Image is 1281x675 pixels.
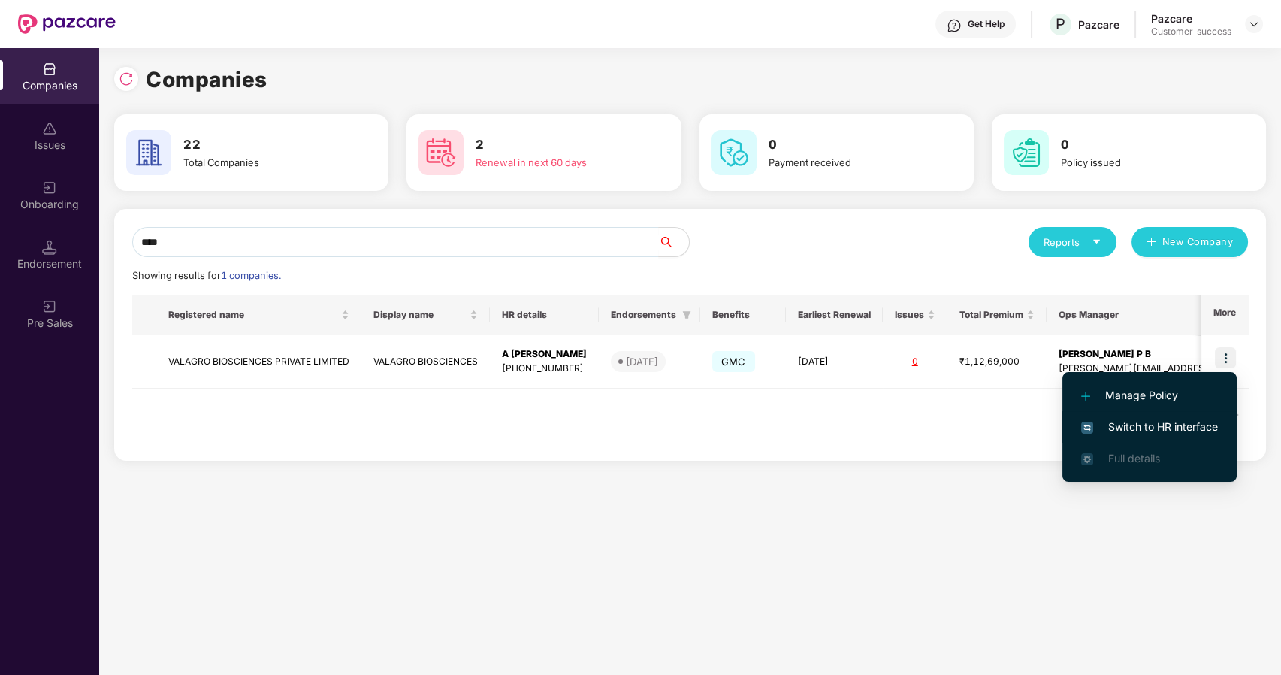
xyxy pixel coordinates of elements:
h3: 0 [1061,135,1224,155]
img: svg+xml;base64,PHN2ZyBpZD0iQ29tcGFuaWVzIiB4bWxucz0iaHR0cDovL3d3dy53My5vcmcvMjAwMC9zdmciIHdpZHRoPS... [42,62,57,77]
span: New Company [1162,235,1234,250]
span: Issues [895,309,924,321]
img: svg+xml;base64,PHN2ZyB4bWxucz0iaHR0cDovL3d3dy53My5vcmcvMjAwMC9zdmciIHdpZHRoPSI2MCIgaGVpZ2h0PSI2MC... [1004,130,1049,175]
h1: Companies [146,63,267,96]
th: Registered name [156,295,361,335]
div: Pazcare [1151,11,1231,26]
th: More [1201,295,1248,335]
img: svg+xml;base64,PHN2ZyBpZD0iRHJvcGRvd24tMzJ4MzIiIHhtbG5zPSJodHRwOi8vd3d3LnczLm9yZy8yMDAwL3N2ZyIgd2... [1248,18,1260,30]
button: search [658,227,690,257]
div: Policy issued [1061,155,1224,170]
span: search [658,236,689,248]
span: GMC [712,351,755,372]
img: svg+xml;base64,PHN2ZyBpZD0iUmVsb2FkLTMyeDMyIiB4bWxucz0iaHR0cDovL3d3dy53My5vcmcvMjAwMC9zdmciIHdpZH... [119,71,134,86]
img: svg+xml;base64,PHN2ZyB4bWxucz0iaHR0cDovL3d3dy53My5vcmcvMjAwMC9zdmciIHdpZHRoPSIxNiIgaGVpZ2h0PSIxNi... [1081,422,1093,434]
img: New Pazcare Logo [18,14,116,34]
span: Registered name [168,309,338,321]
span: caret-down [1092,237,1101,247]
td: [DATE] [786,335,883,389]
th: Display name [361,295,490,335]
td: VALAGRO BIOSCIENCES PRIVATE LIMITED [156,335,361,389]
div: Get Help [968,18,1005,30]
img: svg+xml;base64,PHN2ZyB3aWR0aD0iMjAiIGhlaWdodD0iMjAiIHZpZXdCb3g9IjAgMCAyMCAyMCIgZmlsbD0ibm9uZSIgeG... [42,180,57,195]
span: filter [682,310,691,319]
div: [PHONE_NUMBER] [502,362,587,376]
span: Full details [1108,452,1160,465]
div: 0 [895,355,935,369]
h3: 2 [476,135,639,155]
span: Manage Policy [1081,387,1218,404]
div: Reports [1044,235,1101,250]
img: svg+xml;base64,PHN2ZyB4bWxucz0iaHR0cDovL3d3dy53My5vcmcvMjAwMC9zdmciIHdpZHRoPSIxMi4yMDEiIGhlaWdodD... [1081,392,1090,401]
img: svg+xml;base64,PHN2ZyB3aWR0aD0iMTQuNSIgaGVpZ2h0PSIxNC41IiB2aWV3Qm94PSIwIDAgMTYgMTYiIGZpbGw9Im5vbm... [42,240,57,255]
th: Total Premium [947,295,1047,335]
th: Issues [883,295,947,335]
th: HR details [490,295,599,335]
img: svg+xml;base64,PHN2ZyB4bWxucz0iaHR0cDovL3d3dy53My5vcmcvMjAwMC9zdmciIHdpZHRoPSIxNi4zNjMiIGhlaWdodD... [1081,453,1093,465]
div: Payment received [769,155,932,170]
span: Switch to HR interface [1081,419,1218,435]
span: P [1056,15,1065,33]
th: Earliest Renewal [786,295,883,335]
h3: 22 [183,135,346,155]
img: icon [1215,347,1236,368]
span: Display name [373,309,467,321]
span: plus [1147,237,1156,249]
span: Total Premium [959,309,1023,321]
img: svg+xml;base64,PHN2ZyBpZD0iSXNzdWVzX2Rpc2FibGVkIiB4bWxucz0iaHR0cDovL3d3dy53My5vcmcvMjAwMC9zdmciIH... [42,121,57,136]
div: Customer_success [1151,26,1231,38]
span: Showing results for [132,270,281,281]
th: Benefits [700,295,786,335]
td: VALAGRO BIOSCIENCES [361,335,490,389]
div: Renewal in next 60 days [476,155,639,170]
div: Pazcare [1078,17,1119,32]
img: svg+xml;base64,PHN2ZyB4bWxucz0iaHR0cDovL3d3dy53My5vcmcvMjAwMC9zdmciIHdpZHRoPSI2MCIgaGVpZ2h0PSI2MC... [418,130,464,175]
img: svg+xml;base64,PHN2ZyB3aWR0aD0iMjAiIGhlaWdodD0iMjAiIHZpZXdCb3g9IjAgMCAyMCAyMCIgZmlsbD0ibm9uZSIgeG... [42,299,57,314]
img: svg+xml;base64,PHN2ZyBpZD0iSGVscC0zMngzMiIgeG1sbnM9Imh0dHA6Ly93d3cudzMub3JnLzIwMDAvc3ZnIiB3aWR0aD... [947,18,962,33]
div: Total Companies [183,155,346,170]
span: Endorsements [611,309,676,321]
h3: 0 [769,135,932,155]
div: A [PERSON_NAME] [502,347,587,362]
div: ₹1,12,69,000 [959,355,1035,369]
div: [DATE] [626,354,658,369]
button: plusNew Company [1131,227,1248,257]
span: filter [679,306,694,324]
span: 1 companies. [221,270,281,281]
img: svg+xml;base64,PHN2ZyB4bWxucz0iaHR0cDovL3d3dy53My5vcmcvMjAwMC9zdmciIHdpZHRoPSI2MCIgaGVpZ2h0PSI2MC... [711,130,757,175]
img: svg+xml;base64,PHN2ZyB4bWxucz0iaHR0cDovL3d3dy53My5vcmcvMjAwMC9zdmciIHdpZHRoPSI2MCIgaGVpZ2h0PSI2MC... [126,130,171,175]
